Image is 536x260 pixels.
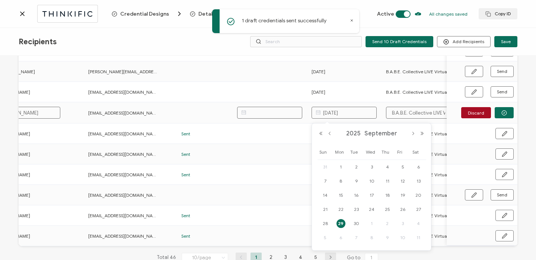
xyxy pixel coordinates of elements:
span: Send [497,69,507,74]
span: 28 [321,219,330,228]
span: [EMAIL_ADDRESS][DOMAIN_NAME] [88,129,159,138]
span: 9 [383,233,392,242]
th: Mon [333,145,349,160]
span: 21 [321,205,330,214]
span: [EMAIL_ADDRESS][DOMAIN_NAME] [88,88,159,96]
span: Copy ID [485,11,511,17]
button: Next Year [418,131,427,136]
span: B.A.B.E. Collective LIVE Virtual Continuing [DATE] [DATE] [386,232,502,240]
span: Recipients [19,37,57,46]
span: Sent [181,211,190,220]
span: Sent [181,129,190,138]
span: 8 [367,233,376,242]
span: 5 [398,163,407,171]
span: Send 10 Draft Credentials [372,39,427,44]
span: Active [377,11,394,17]
img: thinkific.svg [41,9,94,19]
span: [EMAIL_ADDRESS][DOMAIN_NAME] [88,170,159,179]
th: Sun [318,145,333,160]
span: 17 [367,191,376,200]
span: 11 [383,177,392,186]
span: B.A.B.E. Collective LIVE Virtual Continuing [DATE] [DATE] [386,67,502,76]
th: Fri [395,145,411,160]
span: 8 [336,177,345,186]
p: 1 draft credentials sent successfully [242,17,326,25]
span: 4 [414,219,423,228]
span: 31 [321,163,330,171]
th: Sat [411,145,426,160]
span: 15 [336,191,345,200]
span: 3 [367,163,376,171]
button: Send [491,86,514,97]
span: 16 [352,191,361,200]
span: 2025 [344,130,363,137]
iframe: Chat Widget [499,224,536,260]
span: 30 [352,219,361,228]
span: Save [501,39,511,44]
span: B.A.B.E. Collective LIVE Virtual Continuing [DATE] [DATE] [386,150,502,158]
span: B.A.B.E. Collective LIVE Virtual Continuing [DATE] [DATE] [386,170,502,179]
span: 13 [414,177,423,186]
span: 7 [321,177,330,186]
span: [PERSON_NAME][EMAIL_ADDRESS][DOMAIN_NAME] [88,67,159,76]
span: 25 [383,205,392,214]
p: All changes saved [429,11,468,17]
input: Search [250,36,362,47]
span: 29 [336,219,345,228]
span: B.A.B.E. Collective LIVE Virtual Continuing [DATE] [DATE] [386,211,502,220]
span: Sent [181,150,190,158]
button: Send [491,66,514,77]
span: 4 [383,163,392,171]
span: 6 [336,233,345,242]
span: 18 [383,191,392,200]
span: September [363,130,399,137]
span: Details [190,10,230,17]
span: Send [497,90,507,94]
span: Details [198,11,216,17]
button: Add Recipients [437,36,491,47]
span: 23 [352,205,361,214]
span: 2 [383,219,392,228]
span: 6 [414,163,423,171]
span: B.A.B.E. Collective LIVE Virtual Continuing [DATE] [DATE] [386,129,502,138]
th: Wed [364,145,380,160]
span: 5 [321,233,330,242]
span: [EMAIL_ADDRESS][DOMAIN_NAME] [88,232,159,240]
th: Tue [348,145,364,160]
button: Previous Year [316,131,325,136]
span: 27 [414,205,423,214]
button: Discard [461,107,491,118]
span: 7 [352,233,361,242]
span: B.A.B.E. Collective LIVE Virtual Continuing [DATE] [DATE] [386,88,502,96]
span: 26 [398,205,407,214]
span: 19 [398,191,407,200]
span: Credential Designs [120,11,169,17]
span: [DATE] [312,67,325,76]
button: Save [494,36,517,47]
button: Copy ID [479,8,517,19]
span: [EMAIL_ADDRESS][DOMAIN_NAME] [88,150,159,158]
button: Send 10 Draft Credentials [366,36,433,47]
span: B.A.B.E. Collective LIVE Virtual Continuing [DATE] [DATE] [386,191,502,199]
span: 22 [336,205,345,214]
span: [EMAIL_ADDRESS][DOMAIN_NAME] [88,191,159,199]
span: Send [497,193,507,197]
button: Next Month [409,131,418,136]
span: 12 [398,177,407,186]
span: Sent [181,232,190,240]
span: Credential Designs [112,10,183,17]
button: Previous Month [325,131,334,136]
span: 3 [398,219,407,228]
span: 10 [367,177,376,186]
span: 24 [367,205,376,214]
span: [EMAIL_ADDRESS][DOMAIN_NAME] [88,211,159,220]
span: 20 [414,191,423,200]
div: Breadcrumb [112,10,350,17]
th: Thu [380,145,395,160]
span: 1 [367,219,376,228]
span: Sent [181,170,190,179]
span: 9 [352,177,361,186]
span: 1 [336,163,345,171]
span: [EMAIL_ADDRESS][DOMAIN_NAME] [88,109,159,117]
